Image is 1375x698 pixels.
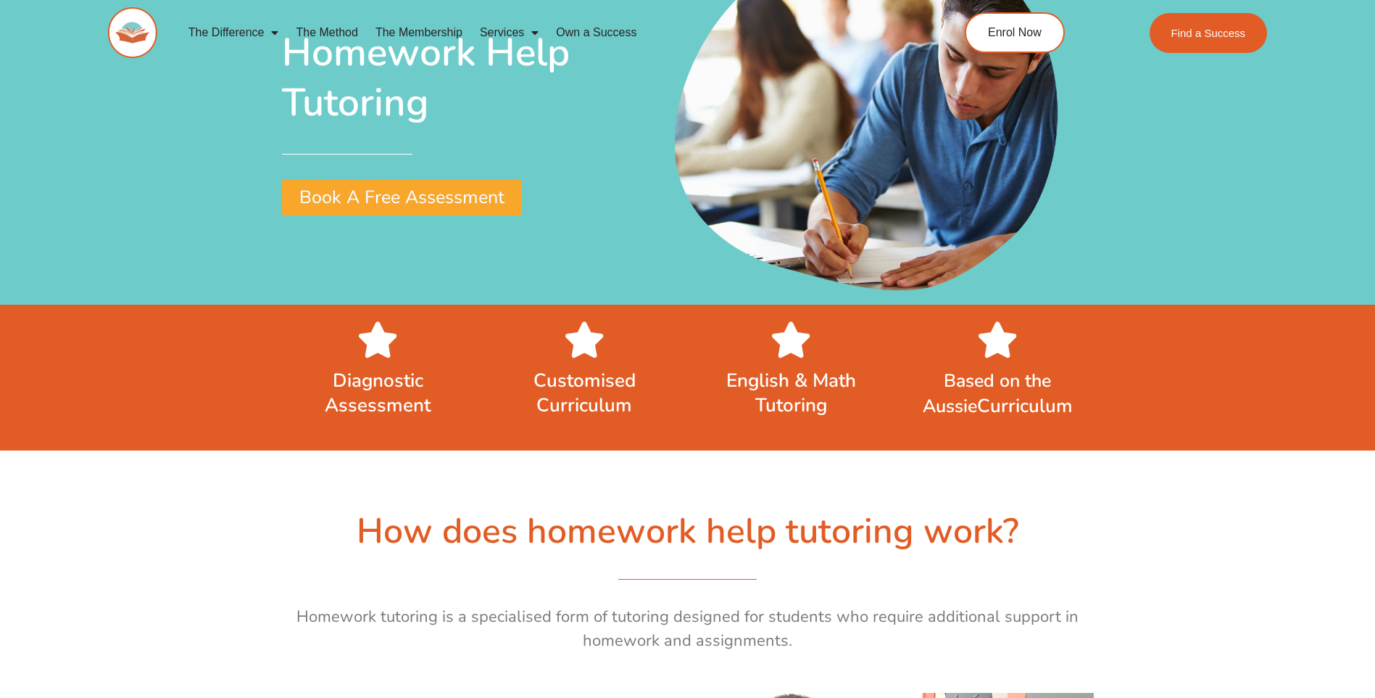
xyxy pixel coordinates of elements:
[471,16,547,49] a: Services
[282,180,522,215] a: Book A Free Assessment
[726,368,856,418] span: English & Math Tutoring
[965,12,1065,53] a: Enrol Now
[299,189,504,207] span: Book A Free Assessment
[282,509,1094,554] h2: How does homework help tutoring work?
[325,368,431,418] span: Diagnostic Assessment
[923,369,1052,419] span: Based on the Aussie
[282,28,627,128] h2: Homework Help Tutoring
[547,16,645,49] a: Own a Success
[367,16,471,49] a: The Membership
[180,16,899,49] nav: Menu
[533,368,636,418] span: Customised Curriculum
[287,16,366,49] a: The Method
[1171,28,1246,38] span: Find a Success
[1150,13,1268,53] a: Find a Success
[282,605,1094,653] p: Homework tutoring is a specialised form of tutoring designed for students who require additional ...
[180,16,288,49] a: The Difference
[923,368,1073,419] span: Curriculum
[988,27,1042,38] span: Enrol Now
